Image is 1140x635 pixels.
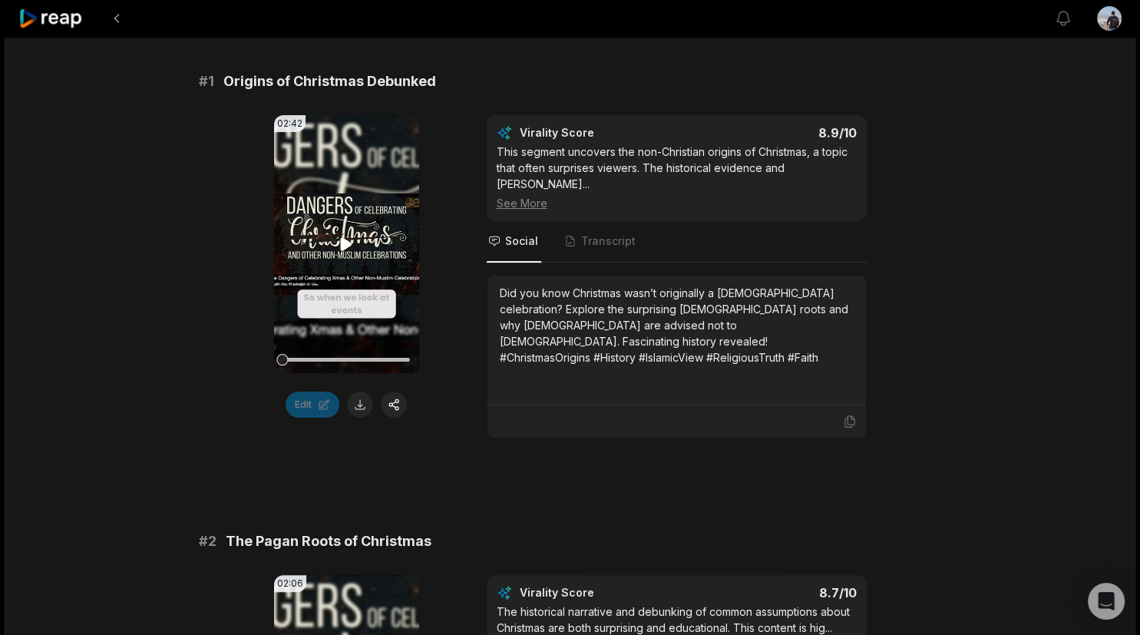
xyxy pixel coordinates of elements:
span: Transcript [581,233,636,249]
div: Virality Score [520,585,685,600]
span: # 2 [199,531,216,552]
div: See More [497,195,857,211]
div: Did you know Christmas wasn’t originally a [DEMOGRAPHIC_DATA] celebration? Explore the surprising... [500,285,854,365]
span: # 1 [199,71,214,92]
span: Social [505,233,538,249]
div: Virality Score [520,125,685,141]
div: Open Intercom Messenger [1088,583,1125,620]
span: Origins of Christmas Debunked [223,71,436,92]
div: This segment uncovers the non-Christian origins of Christmas, a topic that often surprises viewer... [497,144,857,211]
div: 8.7 /10 [692,585,857,600]
span: The Pagan Roots of Christmas [226,531,431,552]
nav: Tabs [487,221,867,263]
video: Your browser does not support mp4 format. [274,115,419,373]
button: Edit [286,392,339,418]
div: 8.9 /10 [692,125,857,141]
